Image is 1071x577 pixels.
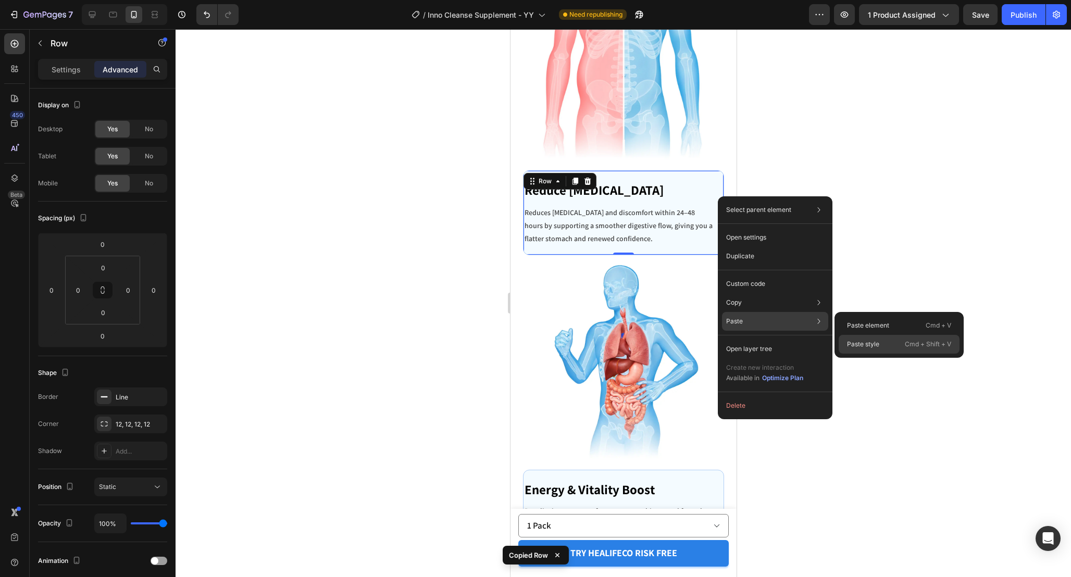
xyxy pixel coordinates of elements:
[1002,4,1045,25] button: Publish
[116,420,165,429] div: 12, 12, 12, 12
[145,152,153,161] span: No
[38,179,58,188] div: Mobile
[92,328,113,344] input: 0
[95,514,126,533] input: Auto
[145,124,153,134] span: No
[509,550,548,560] p: Copied Row
[10,111,25,119] div: 450
[107,179,118,188] span: Yes
[726,344,772,354] p: Open layer tree
[92,236,113,252] input: 0
[107,124,118,134] span: Yes
[8,191,25,199] div: Beta
[14,450,204,470] p: Energy & Vitality Boost
[38,419,59,429] div: Corner
[423,9,426,20] span: /
[146,282,161,298] input: 0
[726,205,791,215] p: Select parent element
[726,374,759,382] span: Available in
[569,10,622,19] span: Need republishing
[762,373,803,383] div: Optimize Plan
[726,317,743,326] p: Paste
[972,10,989,19] span: Save
[14,476,204,509] p: By relieving your gut of excess waste, this natural formula restores balance, improves nutrient a...
[99,483,116,491] span: Static
[93,260,114,275] input: 0px
[859,4,959,25] button: 1 product assigned
[38,480,76,494] div: Position
[120,282,136,298] input: 0px
[38,98,83,112] div: Display on
[726,279,765,288] p: Custom code
[726,362,804,373] p: Create new interaction
[726,233,766,242] p: Open settings
[93,305,114,320] input: 0px
[428,9,534,20] span: Inno Cleanse Supplement - YY
[722,396,828,415] button: Delete
[116,447,165,456] div: Add...
[905,339,951,349] p: Cmd + Shift + V
[52,64,81,75] p: Settings
[38,554,83,568] div: Animation
[38,124,63,134] div: Desktop
[510,29,737,577] iframe: Design area
[38,517,76,531] div: Opacity
[847,340,879,349] p: Paste style
[726,252,754,261] p: Duplicate
[145,179,153,188] span: No
[38,366,71,380] div: Shape
[726,298,742,307] p: Copy
[762,373,804,383] button: Optimize Plan
[68,8,73,21] p: 7
[38,211,90,225] div: Spacing (px)
[103,64,138,75] p: Advanced
[1011,9,1037,20] div: Publish
[4,4,78,25] button: 7
[926,320,951,331] p: Cmd + V
[847,321,889,330] p: Paste element
[13,231,214,432] img: Alt Image
[38,152,56,161] div: Tablet
[107,152,118,161] span: Yes
[196,4,239,25] div: Undo/Redo
[38,392,58,402] div: Border
[868,9,936,20] span: 1 product assigned
[94,478,167,496] button: Static
[38,446,62,456] div: Shadow
[1036,526,1061,551] div: Open Intercom Messenger
[963,4,998,25] button: Save
[51,37,139,49] p: Row
[116,393,165,402] div: Line
[70,282,86,298] input: 0px
[44,282,59,298] input: 0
